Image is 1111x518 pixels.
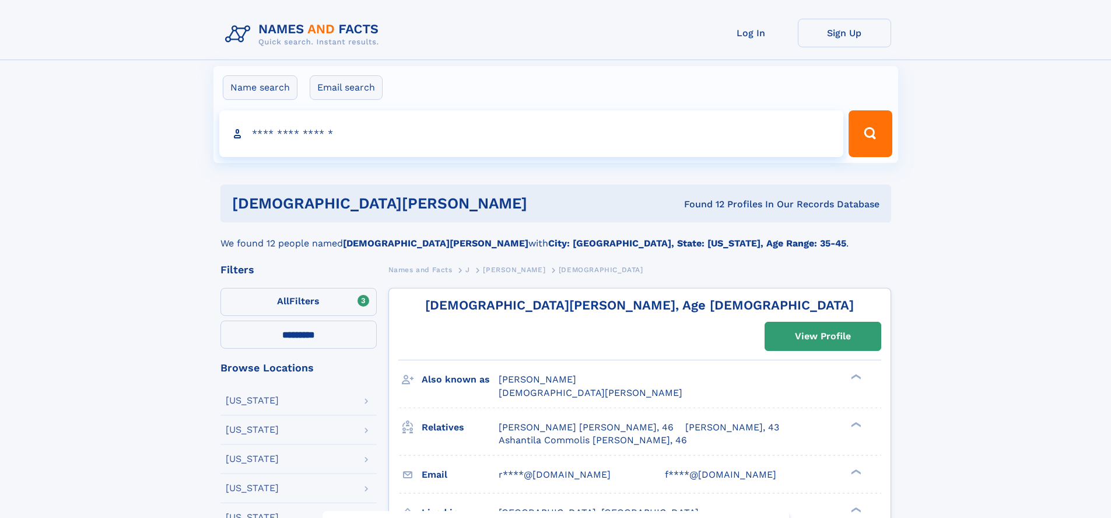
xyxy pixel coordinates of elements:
img: Logo Names and Facts [220,19,388,50]
b: [DEMOGRAPHIC_DATA][PERSON_NAME] [343,238,528,249]
span: [PERSON_NAME] [499,374,576,385]
span: [GEOGRAPHIC_DATA], [GEOGRAPHIC_DATA] [499,507,699,518]
a: Ashantila Commolis [PERSON_NAME], 46 [499,434,687,447]
div: [US_STATE] [226,454,279,464]
div: [US_STATE] [226,396,279,405]
a: Log In [705,19,798,47]
div: ❯ [848,468,862,475]
a: [PERSON_NAME] [PERSON_NAME], 46 [499,421,674,434]
label: Filters [220,288,377,316]
a: View Profile [765,322,881,350]
span: [DEMOGRAPHIC_DATA][PERSON_NAME] [499,387,682,398]
b: City: [GEOGRAPHIC_DATA], State: [US_STATE], Age Range: 35-45 [548,238,846,249]
div: ❯ [848,373,862,381]
span: J [465,266,470,274]
a: [PERSON_NAME], 43 [685,421,779,434]
div: We found 12 people named with . [220,223,891,251]
span: All [277,295,289,307]
div: View Profile [795,323,851,350]
div: Filters [220,265,377,275]
label: Name search [223,75,297,100]
h3: Relatives [422,418,499,437]
div: [US_STATE] [226,484,279,493]
a: Sign Up [798,19,891,47]
div: [US_STATE] [226,425,279,434]
a: [DEMOGRAPHIC_DATA][PERSON_NAME], Age [DEMOGRAPHIC_DATA] [425,298,854,312]
div: Found 12 Profiles In Our Records Database [605,198,879,211]
div: Browse Locations [220,363,377,373]
div: ❯ [848,420,862,428]
span: [PERSON_NAME] [483,266,545,274]
h1: [DEMOGRAPHIC_DATA][PERSON_NAME] [232,196,606,211]
a: J [465,262,470,277]
a: Names and Facts [388,262,453,277]
a: [PERSON_NAME] [483,262,545,277]
span: [DEMOGRAPHIC_DATA] [559,266,643,274]
div: ❯ [848,506,862,513]
button: Search Button [849,110,892,157]
label: Email search [310,75,383,100]
input: search input [219,110,844,157]
h3: Email [422,465,499,485]
h3: Also known as [422,370,499,390]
